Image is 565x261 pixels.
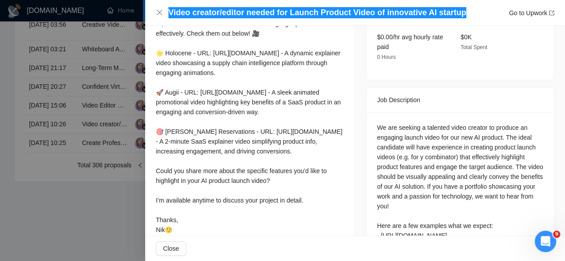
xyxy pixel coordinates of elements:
[377,33,443,50] span: $0.00/hr avg hourly rate paid
[535,231,556,252] iframe: Intercom live chat
[156,9,163,16] span: close
[163,244,179,253] span: Close
[460,33,472,41] span: $0K
[156,19,344,235] div: Hi, I've created similar videos before that highlight product features effectively. Check them ou...
[156,241,186,256] button: Close
[377,54,396,60] span: 0 Hours
[377,88,543,112] div: Job Description
[168,7,466,18] h4: Video creator/editor needed for Launch Product Video of innovative AI startup
[553,231,560,238] span: 9
[549,10,554,16] span: export
[377,123,543,250] div: We are seeking a talented video creator to produce an engaging launch video for our new AI produc...
[509,9,554,17] a: Go to Upworkexport
[460,44,487,50] span: Total Spent
[156,9,163,17] button: Close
